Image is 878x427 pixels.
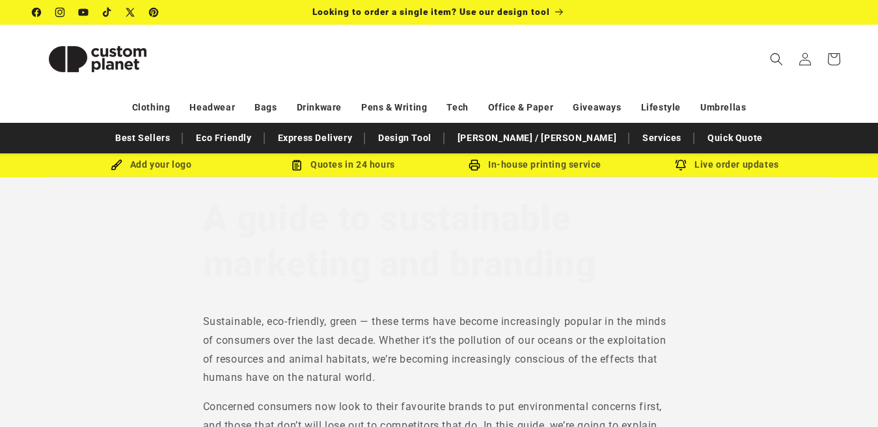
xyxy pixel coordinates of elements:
p: Sustainable, eco-friendly, green — these terms have become increasingly popular in the minds of c... [203,313,676,387]
a: Pens & Writing [361,96,427,119]
img: Order updates [675,159,687,171]
a: Design Tool [372,127,438,149]
a: Lifestyle [641,96,681,119]
div: In-house printing service [439,157,631,173]
a: Umbrellas [700,96,746,119]
summary: Search [762,45,791,73]
a: Giveaways [573,96,621,119]
a: Bags [254,96,277,119]
a: Quick Quote [701,127,769,149]
iframe: Chat Widget [813,365,878,427]
a: Express Delivery [271,127,359,149]
img: Custom Planet [33,30,163,88]
div: Add your logo [55,157,247,173]
h1: A guide to sustainable marketing and branding [203,196,676,287]
a: Clothing [132,96,171,119]
img: Brush Icon [111,159,122,171]
div: Quotes in 24 hours [247,157,439,173]
a: Tech [446,96,468,119]
a: Custom Planet [28,25,168,93]
span: Looking to order a single item? Use our design tool [312,6,550,17]
a: [PERSON_NAME] / [PERSON_NAME] [451,127,623,149]
img: In-house printing [469,159,480,171]
a: Drinkware [297,96,342,119]
a: Office & Paper [488,96,553,119]
a: Headwear [189,96,235,119]
a: Best Sellers [109,127,176,149]
a: Eco Friendly [189,127,258,149]
div: Live order updates [631,157,823,173]
img: Order Updates Icon [291,159,303,171]
a: Services [636,127,688,149]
